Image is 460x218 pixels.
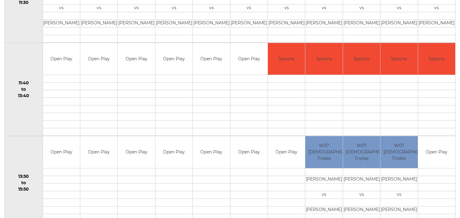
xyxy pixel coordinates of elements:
td: [PERSON_NAME] [80,19,117,27]
td: vs [343,191,380,199]
td: vs [305,4,342,12]
td: [PERSON_NAME] [343,19,380,27]
td: Open Play [155,136,192,168]
td: Open Play [80,43,117,75]
td: vs [380,191,417,199]
td: [PERSON_NAME] [118,19,155,27]
td: [PERSON_NAME] [380,19,417,27]
td: vs [193,4,230,12]
td: vs [118,4,155,12]
td: Open Play [193,43,230,75]
td: Open Play [118,136,155,168]
td: [PERSON_NAME] [155,19,192,27]
td: Open Play [230,136,268,168]
td: [PERSON_NAME] [268,19,305,27]
td: W07 [DEMOGRAPHIC_DATA] Triples [380,136,417,168]
td: Open Play [155,43,192,75]
td: vs [230,4,268,12]
td: [PERSON_NAME] [230,19,268,27]
td: W07 [DEMOGRAPHIC_DATA] Triples [343,136,380,168]
td: vs [305,191,342,199]
td: Open Play [268,136,305,168]
td: vs [343,4,380,12]
td: Spoons [380,43,417,75]
td: vs [380,4,417,12]
td: Spoons [305,43,342,75]
td: [PERSON_NAME] [193,19,230,27]
td: vs [80,4,117,12]
td: Spoons [418,43,455,75]
td: vs [43,4,80,12]
td: Spoons [343,43,380,75]
td: 11:40 to 13:40 [5,43,43,136]
td: [PERSON_NAME] [43,19,80,27]
td: [PERSON_NAME] [343,176,380,183]
td: [PERSON_NAME] [305,176,342,183]
td: [PERSON_NAME] [418,19,455,27]
td: vs [155,4,192,12]
td: Open Play [118,43,155,75]
td: vs [268,4,305,12]
td: Open Play [80,136,117,168]
td: [PERSON_NAME] [305,19,342,27]
td: W07 [DEMOGRAPHIC_DATA] Triples [305,136,342,168]
td: Open Play [43,43,80,75]
td: [PERSON_NAME] [380,206,417,214]
td: vs [418,4,455,12]
td: Open Play [43,136,80,168]
td: Open Play [193,136,230,168]
td: [PERSON_NAME] [380,176,417,183]
td: Spoons [268,43,305,75]
td: [PERSON_NAME] [305,206,342,214]
td: [PERSON_NAME] [343,206,380,214]
td: Open Play [418,136,455,168]
td: Open Play [230,43,268,75]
